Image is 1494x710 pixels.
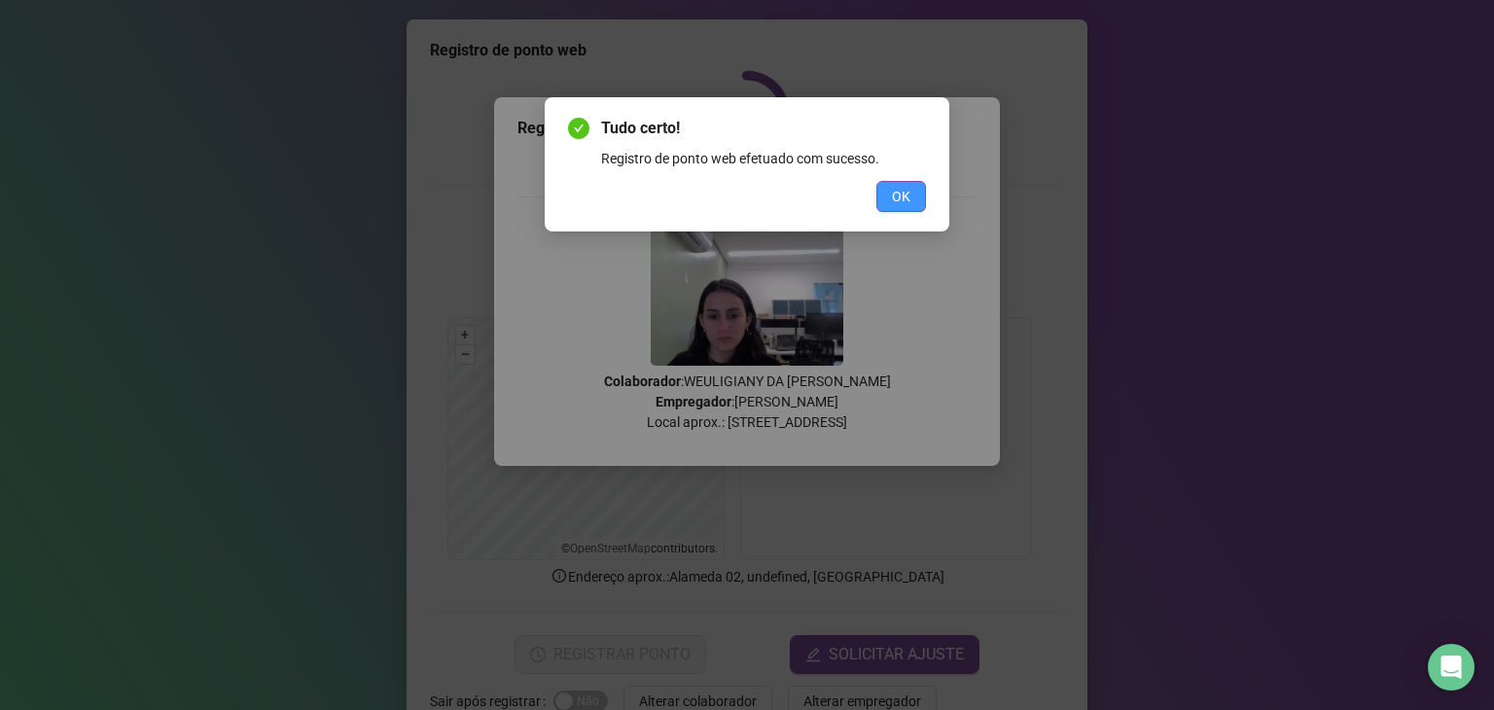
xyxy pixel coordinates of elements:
[568,118,589,139] span: check-circle
[876,181,926,212] button: OK
[601,148,926,169] div: Registro de ponto web efetuado com sucesso.
[601,117,926,140] span: Tudo certo!
[1428,644,1475,691] div: Open Intercom Messenger
[892,186,910,207] span: OK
